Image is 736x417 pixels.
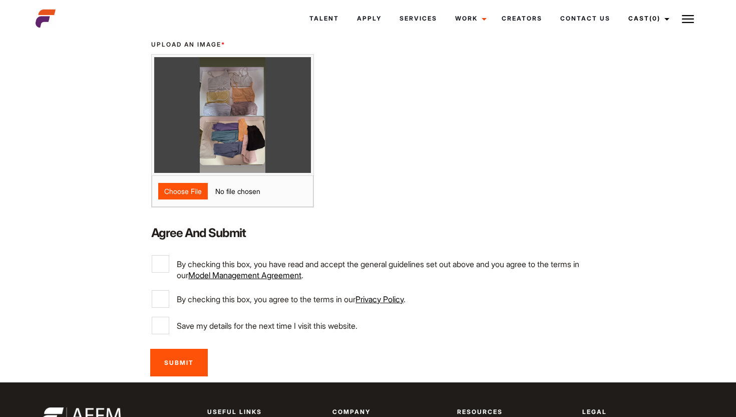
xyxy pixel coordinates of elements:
[188,270,301,280] a: Model Management Agreement
[207,407,320,416] p: Useful Links
[152,255,584,281] label: By checking this box, you have read and accept the general guidelines set out above and you agree...
[391,5,446,32] a: Services
[151,40,314,49] label: Upload an image
[551,5,619,32] a: Contact Us
[152,255,169,273] input: By checking this box, you have read and accept the general guidelines set out above and you agree...
[300,5,348,32] a: Talent
[151,225,585,242] label: Agree and Submit
[649,15,660,22] span: (0)
[457,407,570,416] p: Resources
[152,317,584,334] label: Save my details for the next time I visit this website.
[582,407,695,416] p: Legal
[355,294,404,304] a: Privacy Policy
[682,13,694,25] img: Burger icon
[152,290,169,308] input: By checking this box, you agree to the terms in ourPrivacy Policy.
[493,5,551,32] a: Creators
[36,9,56,29] img: cropped-aefm-brand-fav-22-square.png
[332,407,445,416] p: Company
[150,349,208,376] input: Submit
[619,5,675,32] a: Cast(0)
[152,317,169,334] input: Save my details for the next time I visit this website.
[152,290,584,308] label: By checking this box, you agree to the terms in our .
[446,5,493,32] a: Work
[348,5,391,32] a: Apply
